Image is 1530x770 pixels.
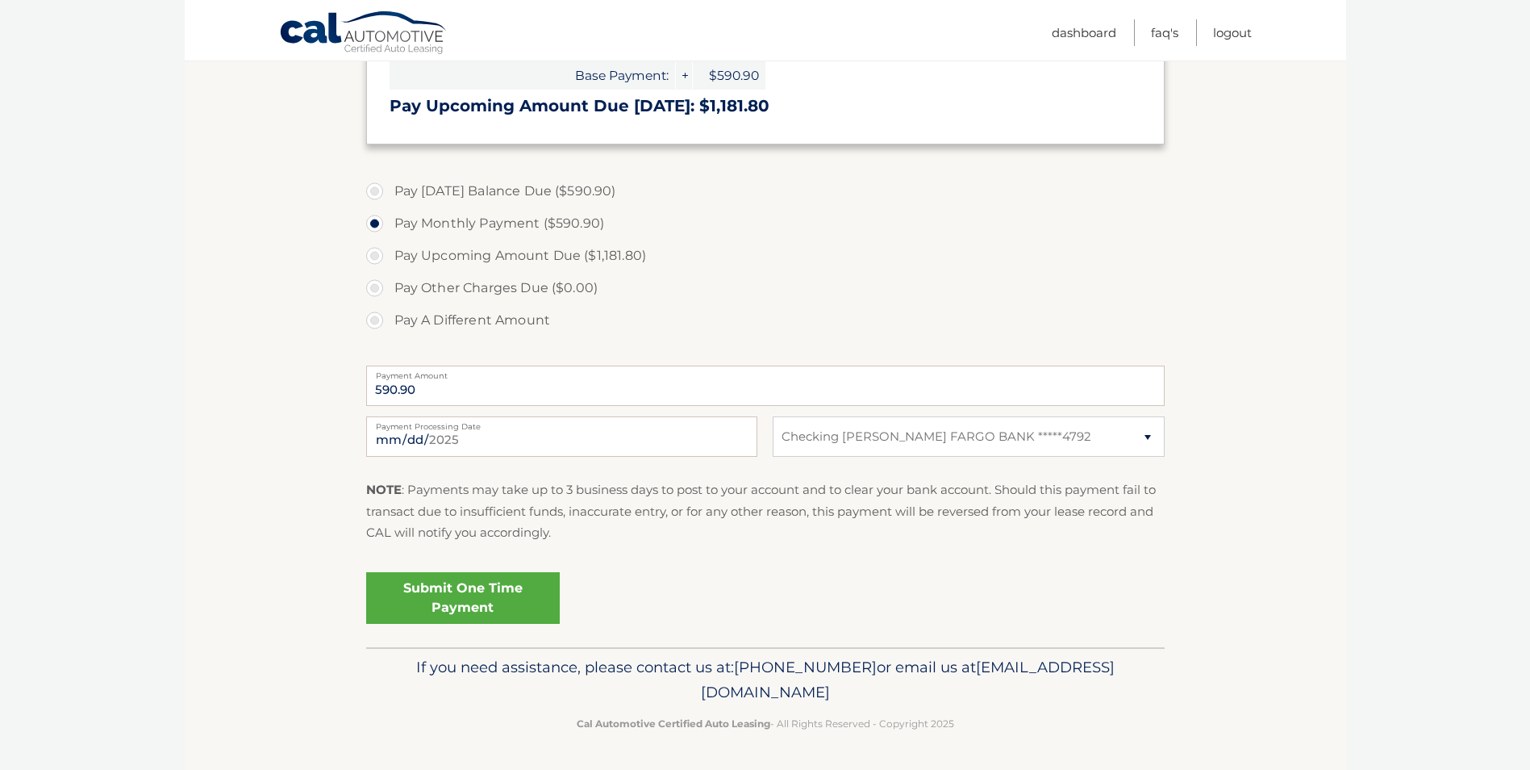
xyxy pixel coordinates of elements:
a: FAQ's [1151,19,1178,46]
p: - All Rights Reserved - Copyright 2025 [377,715,1154,732]
strong: Cal Automotive Certified Auto Leasing [577,718,770,730]
label: Payment Amount [366,366,1165,379]
label: Pay Monthly Payment ($590.90) [366,207,1165,240]
h3: Pay Upcoming Amount Due [DATE]: $1,181.80 [390,96,1141,116]
label: Pay Other Charges Due ($0.00) [366,272,1165,304]
p: If you need assistance, please contact us at: or email us at [377,655,1154,706]
label: Pay A Different Amount [366,304,1165,337]
span: [PHONE_NUMBER] [734,658,877,676]
a: Cal Automotive [279,10,448,57]
span: Base Payment: [390,61,675,90]
a: Submit One Time Payment [366,572,560,624]
label: Payment Processing Date [366,416,757,429]
label: Pay Upcoming Amount Due ($1,181.80) [366,240,1165,272]
input: Payment Amount [366,366,1165,406]
input: Payment Date [366,416,757,457]
strong: NOTE [366,482,402,497]
p: : Payments may take up to 3 business days to post to your account and to clear your bank account.... [366,479,1165,543]
span: $590.90 [693,61,765,90]
a: Dashboard [1052,19,1116,46]
a: Logout [1213,19,1252,46]
span: + [676,61,692,90]
label: Pay [DATE] Balance Due ($590.90) [366,175,1165,207]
